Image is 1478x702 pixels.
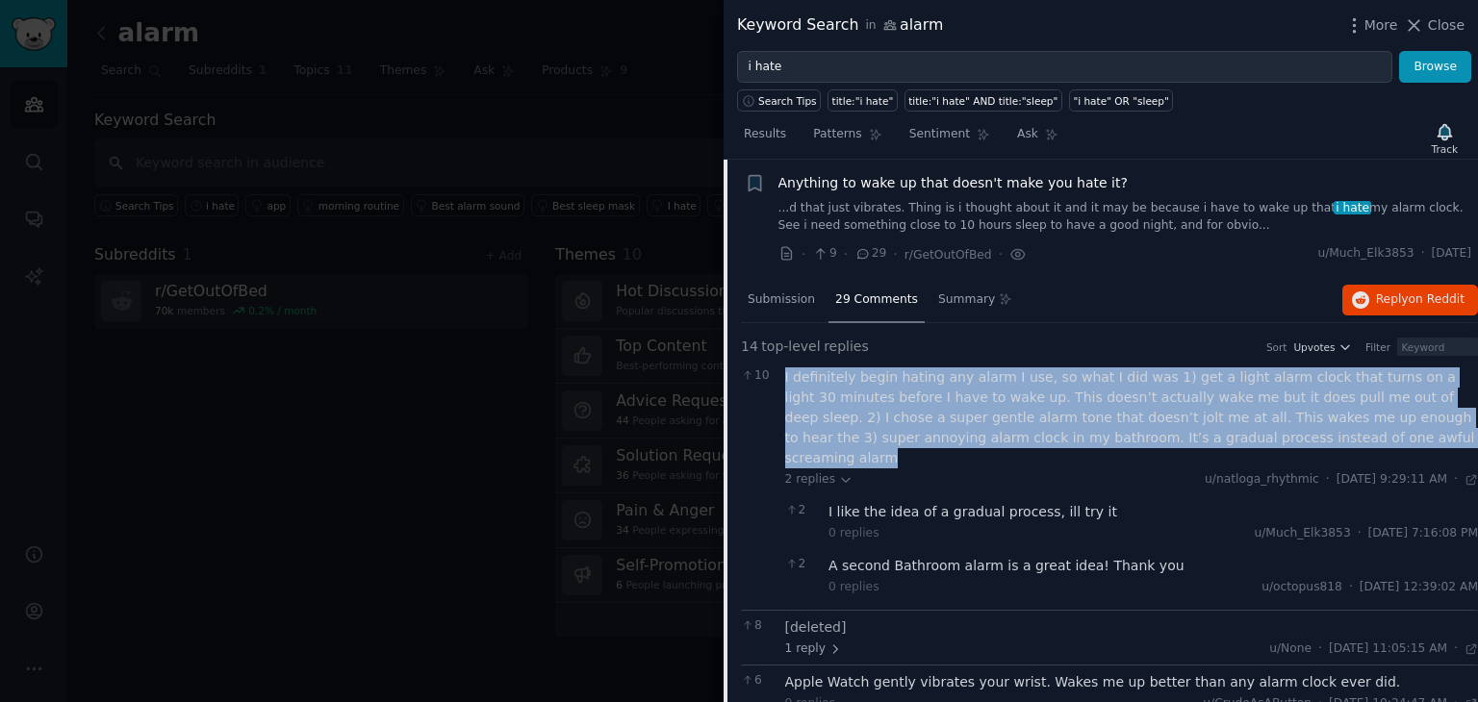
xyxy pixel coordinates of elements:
[828,502,1478,522] div: I like the idea of a gradual process, ill try it
[909,126,970,143] span: Sentiment
[835,291,918,309] span: 29 Comments
[741,367,775,385] span: 10
[1399,51,1471,84] button: Browse
[1425,118,1465,159] button: Track
[1404,15,1465,36] button: Close
[1428,15,1465,36] span: Close
[758,94,817,108] span: Search Tips
[1364,15,1398,36] span: More
[1017,126,1038,143] span: Ask
[741,337,758,357] span: 14
[1358,525,1362,542] span: ·
[1368,525,1478,542] span: [DATE] 7:16:08 PM
[737,51,1392,84] input: Try a keyword related to your business
[828,556,1478,576] div: A second Bathroom alarm is a great idea! Thank you
[1365,340,1390,354] div: Filter
[832,94,894,108] div: title:"i hate"
[813,126,861,143] span: Patterns
[1261,580,1342,593] span: u/octopus818
[1360,579,1478,596] span: [DATE] 12:39:02 AM
[1326,471,1330,489] span: ·
[893,244,897,264] span: ·
[1010,119,1065,159] a: Ask
[737,89,821,112] button: Search Tips
[1344,15,1398,36] button: More
[844,244,848,264] span: ·
[908,94,1058,108] div: title:"i hate" AND title:"sleep"
[905,89,1062,112] a: title:"i hate" AND title:"sleep"
[905,248,992,262] span: r/GetOutOfBed
[938,291,995,309] span: Summary
[865,17,876,35] span: in
[761,337,820,357] span: top-level
[1421,245,1425,263] span: ·
[1397,338,1478,357] input: Keyword
[785,502,819,519] span: 2
[1293,340,1335,354] span: Upvotes
[1334,201,1370,214] span: i hate
[744,126,786,143] span: Results
[1266,340,1287,354] div: Sort
[828,89,898,112] a: title:"i hate"
[903,119,997,159] a: Sentiment
[1318,640,1322,658] span: ·
[1454,640,1458,658] span: ·
[1376,291,1465,309] span: Reply
[1073,94,1168,108] div: "i hate" OR "sleep"
[854,245,886,263] span: 29
[1254,526,1350,539] span: u/Much_Elk3853
[741,672,775,689] span: 6
[785,556,819,573] span: 2
[778,173,1128,193] a: Anything to wake up that doesn't make you hate it?
[1205,472,1319,486] span: u/natloga_rhythmic
[1432,142,1458,156] div: Track
[1342,285,1478,315] button: Replyon Reddit
[999,244,1003,264] span: ·
[1337,471,1447,489] span: [DATE] 9:29:11 AM
[785,471,853,489] span: 2 replies
[1409,292,1465,306] span: on Reddit
[1432,245,1471,263] span: [DATE]
[737,13,943,38] div: Keyword Search alarm
[748,291,815,309] span: Submission
[741,617,775,635] span: 8
[1349,579,1353,596] span: ·
[1269,641,1312,655] span: u/None
[806,119,888,159] a: Patterns
[1293,340,1352,354] button: Upvotes
[1329,640,1447,658] span: [DATE] 11:05:15 AM
[778,200,1472,234] a: ...d that just vibrates. Thing is i thought about it and it may be because i have to wake up that...
[802,244,805,264] span: ·
[812,245,836,263] span: 9
[737,119,793,159] a: Results
[1069,89,1173,112] a: "i hate" OR "sleep"
[1317,245,1414,263] span: u/Much_Elk3853
[824,337,869,357] span: replies
[785,640,843,658] span: 1 reply
[1454,471,1458,489] span: ·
